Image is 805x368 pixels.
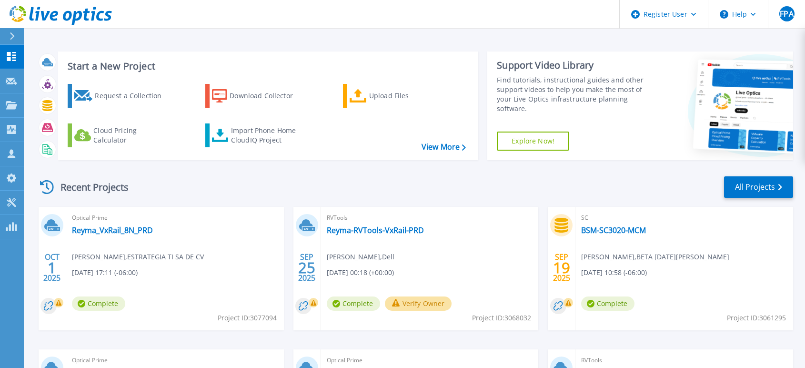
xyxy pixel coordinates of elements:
[327,296,380,311] span: Complete
[553,250,571,285] div: SEP 2025
[327,213,533,223] span: RVTools
[553,264,570,272] span: 19
[298,250,316,285] div: SEP 2025
[422,143,466,152] a: View More
[72,213,278,223] span: Optical Prime
[472,313,531,323] span: Project ID: 3068032
[72,225,153,235] a: Reyma_VxRail_8N_PRD
[72,252,204,262] span: [PERSON_NAME] , ESTRATEGIA TI SA DE CV
[68,123,174,147] a: Cloud Pricing Calculator
[581,267,647,278] span: [DATE] 10:58 (-06:00)
[230,86,306,105] div: Download Collector
[343,84,449,108] a: Upload Files
[327,225,424,235] a: Reyma-RVTools-VxRail-PRD
[72,296,125,311] span: Complete
[581,355,787,366] span: RVTools
[497,75,652,113] div: Find tutorials, instructional guides and other support videos to help you make the most of your L...
[581,252,729,262] span: [PERSON_NAME] , BETA [DATE][PERSON_NAME]
[95,86,171,105] div: Request a Collection
[327,355,533,366] span: Optical Prime
[780,10,793,18] span: FPA
[72,355,278,366] span: Optical Prime
[43,250,61,285] div: OCT 2025
[37,175,141,199] div: Recent Projects
[68,61,465,72] h3: Start a New Project
[581,213,787,223] span: SC
[205,84,312,108] a: Download Collector
[218,313,277,323] span: Project ID: 3077094
[327,267,394,278] span: [DATE] 00:18 (+00:00)
[93,126,170,145] div: Cloud Pricing Calculator
[72,267,138,278] span: [DATE] 17:11 (-06:00)
[48,264,56,272] span: 1
[327,252,394,262] span: [PERSON_NAME] , Dell
[385,296,452,311] button: Verify Owner
[298,264,315,272] span: 25
[497,59,652,72] div: Support Video Library
[497,132,569,151] a: Explore Now!
[581,225,646,235] a: BSM-SC3020-MCM
[68,84,174,108] a: Request a Collection
[724,176,793,198] a: All Projects
[727,313,786,323] span: Project ID: 3061295
[581,296,634,311] span: Complete
[369,86,445,105] div: Upload Files
[231,126,305,145] div: Import Phone Home CloudIQ Project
